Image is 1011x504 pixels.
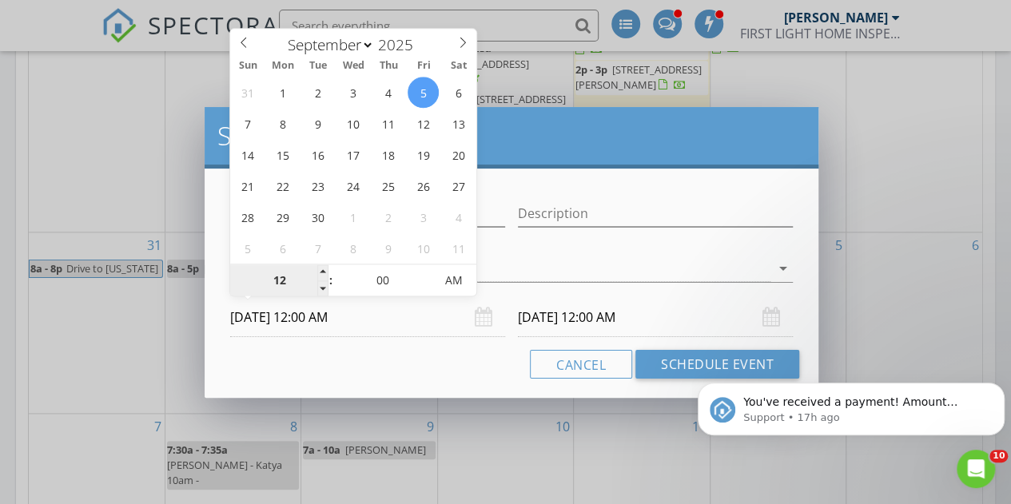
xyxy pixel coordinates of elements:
[372,170,404,201] span: September 25, 2025
[337,170,368,201] span: September 24, 2025
[989,450,1008,462] span: 10
[957,450,995,488] iframe: Intercom live chat
[302,77,333,108] span: September 2, 2025
[267,201,298,232] span: September 29, 2025
[443,201,474,232] span: October 4, 2025
[443,139,474,170] span: September 20, 2025
[408,170,439,201] span: September 26, 2025
[232,232,263,264] span: October 5, 2025
[337,201,368,232] span: October 1, 2025
[267,77,298,108] span: September 1, 2025
[267,232,298,264] span: October 6, 2025
[232,77,263,108] span: August 31, 2025
[406,61,441,71] span: Fri
[232,170,263,201] span: September 21, 2025
[372,232,404,264] span: October 9, 2025
[408,232,439,264] span: October 10, 2025
[408,77,439,108] span: September 5, 2025
[441,61,476,71] span: Sat
[230,298,505,337] input: Select date
[372,201,404,232] span: October 2, 2025
[265,61,301,71] span: Mon
[230,61,265,71] span: Sun
[432,264,476,296] span: Click to toggle
[267,108,298,139] span: September 8, 2025
[302,108,333,139] span: September 9, 2025
[372,108,404,139] span: September 11, 2025
[337,77,368,108] span: September 3, 2025
[372,139,404,170] span: September 18, 2025
[217,120,806,152] h2: Schedule Event
[232,201,263,232] span: September 28, 2025
[443,77,474,108] span: September 6, 2025
[302,201,333,232] span: September 30, 2025
[443,232,474,264] span: October 11, 2025
[408,139,439,170] span: September 19, 2025
[337,108,368,139] span: September 10, 2025
[336,61,371,71] span: Wed
[408,108,439,139] span: September 12, 2025
[301,61,336,71] span: Tue
[302,139,333,170] span: September 16, 2025
[530,350,632,379] button: Cancel
[443,108,474,139] span: September 13, 2025
[774,259,793,278] i: arrow_drop_down
[267,170,298,201] span: September 22, 2025
[232,108,263,139] span: September 7, 2025
[635,350,799,379] button: Schedule Event
[302,170,333,201] span: September 23, 2025
[443,170,474,201] span: September 27, 2025
[372,77,404,108] span: September 4, 2025
[374,34,427,55] input: Year
[337,232,368,264] span: October 8, 2025
[232,139,263,170] span: September 14, 2025
[302,232,333,264] span: October 7, 2025
[518,298,793,337] input: Select date
[371,61,406,71] span: Thu
[267,139,298,170] span: September 15, 2025
[328,264,333,296] span: :
[337,139,368,170] span: September 17, 2025
[408,201,439,232] span: October 3, 2025
[691,349,1011,461] iframe: Intercom notifications message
